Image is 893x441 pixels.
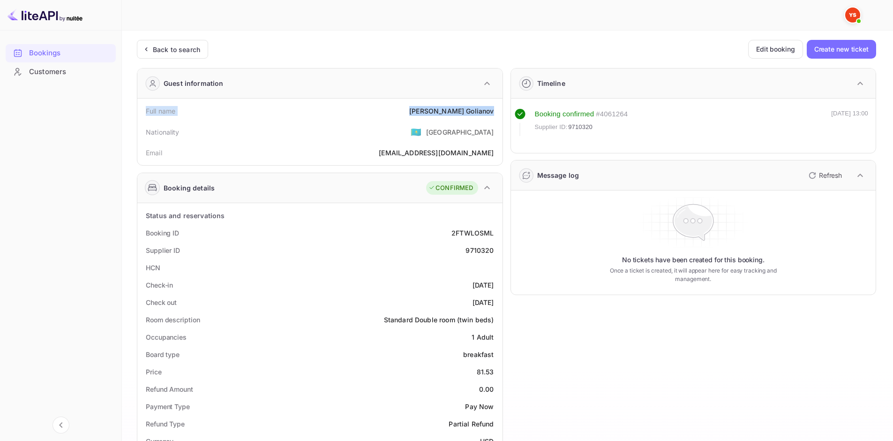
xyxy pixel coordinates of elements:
[537,78,565,88] div: Timeline
[146,106,175,116] div: Full name
[807,40,876,59] button: Create new ticket
[146,280,173,290] div: Check-in
[477,367,494,377] div: 81.53
[819,170,842,180] p: Refresh
[465,245,494,255] div: 9710320
[479,384,494,394] div: 0.00
[384,315,494,325] div: Standard Double room (twin beds)
[379,148,494,158] div: [EMAIL_ADDRESS][DOMAIN_NAME]
[153,45,200,54] div: Back to search
[595,266,791,283] p: Once a ticket is created, it will appear here for easy tracking and management.
[426,127,494,137] div: [GEOGRAPHIC_DATA]
[29,48,111,59] div: Bookings
[53,417,69,433] button: Collapse navigation
[146,297,177,307] div: Check out
[146,350,180,359] div: Board type
[451,228,494,238] div: 2FTWLOSML
[803,168,846,183] button: Refresh
[409,106,494,116] div: [PERSON_NAME] Golianov
[845,8,860,23] img: Yandex Support
[164,78,224,88] div: Guest information
[473,280,494,290] div: [DATE]
[6,44,116,61] a: Bookings
[146,402,190,411] div: Payment Type
[6,63,116,81] div: Customers
[622,255,765,265] p: No tickets have been created for this booking.
[6,63,116,80] a: Customers
[537,170,579,180] div: Message log
[472,332,494,342] div: 1 Adult
[29,67,111,77] div: Customers
[146,211,225,220] div: Status and reservations
[146,127,180,137] div: Nationality
[6,44,116,62] div: Bookings
[411,123,421,140] span: United States
[473,297,494,307] div: [DATE]
[535,109,594,120] div: Booking confirmed
[463,350,494,359] div: breakfast
[8,8,83,23] img: LiteAPI logo
[146,384,193,394] div: Refund Amount
[146,315,200,325] div: Room description
[146,263,160,273] div: HCN
[596,109,628,120] div: # 4061264
[449,419,494,429] div: Partial Refund
[146,245,180,255] div: Supplier ID
[146,228,179,238] div: Booking ID
[146,367,162,377] div: Price
[831,109,868,136] div: [DATE] 13:00
[164,183,215,193] div: Booking details
[428,183,473,193] div: CONFIRMED
[146,148,162,158] div: Email
[146,419,185,429] div: Refund Type
[748,40,803,59] button: Edit booking
[146,332,187,342] div: Occupancies
[535,122,568,132] span: Supplier ID:
[568,122,593,132] span: 9710320
[465,402,494,411] div: Pay Now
